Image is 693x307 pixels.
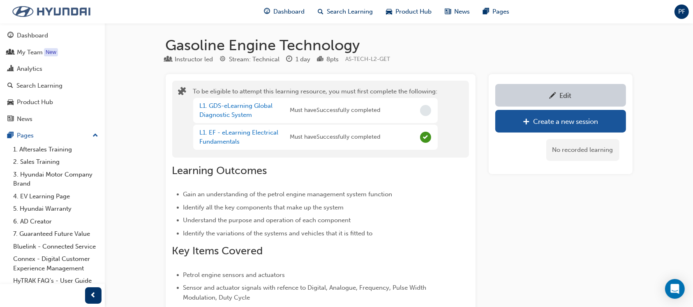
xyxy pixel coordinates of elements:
button: DashboardMy TeamAnalyticsSearch LearningProduct HubNews [3,26,102,128]
div: No recorded learning [546,139,619,161]
a: 7. Guaranteed Future Value [10,228,102,240]
span: Petrol engine sensors and actuators [183,271,285,279]
a: L1. GDS-eLearning Global Diagnostic System [200,102,273,119]
a: news-iconNews [438,3,476,20]
span: Learning Outcomes [172,164,267,177]
span: Complete [420,132,431,143]
span: news-icon [7,116,14,123]
a: car-iconProduct Hub [379,3,438,20]
a: Create a new session [495,110,626,133]
div: News [17,114,32,124]
a: pages-iconPages [476,3,516,20]
a: Dashboard [3,28,102,43]
span: Must have Successfully completed [290,106,381,115]
div: Edit [560,91,572,100]
div: Tooltip anchor [44,48,58,56]
div: Instructor led [175,55,213,64]
div: Duration [286,54,311,65]
span: puzzle-icon [178,88,187,97]
span: Identify all the key components that make up the system [183,204,344,211]
span: Learning resource code [346,56,390,63]
a: Analytics [3,61,102,77]
span: guage-icon [7,32,14,40]
span: chart-icon [7,65,14,73]
a: L1. EF - eLearning Electrical Fundamentals [200,129,279,146]
a: 3. Hyundai Motor Company Brand [10,168,102,190]
span: Must have Successfully completed [290,133,381,142]
img: Trak [4,3,99,20]
span: Search Learning [327,7,373,16]
button: Pages [3,128,102,143]
a: guage-iconDashboard [257,3,311,20]
a: 6. AD Creator [10,215,102,228]
div: Product Hub [17,98,53,107]
h1: Gasoline Engine Technology [166,36,633,54]
span: search-icon [7,82,13,90]
span: guage-icon [264,7,270,17]
button: PF [675,5,689,19]
a: Search Learning [3,78,102,93]
div: Create a new session [533,117,598,126]
span: car-icon [7,99,14,106]
div: Pages [17,131,34,140]
a: Bluelink - Connected Service [10,240,102,253]
span: Understand the purpose and operation of each component [183,216,351,224]
span: up-icon [92,130,98,141]
div: My Team [17,48,43,57]
div: Stream: Technical [229,55,280,64]
a: 1. Aftersales Training [10,143,102,156]
span: learningResourceType_INSTRUCTOR_LED-icon [166,56,172,63]
div: Open Intercom Messenger [665,279,685,299]
span: Key Items Covered [172,244,263,257]
span: PF [678,7,685,16]
div: To be eligible to attempt this learning resource, you must first complete the following: [193,87,438,151]
a: HyTRAK FAQ's - User Guide [10,274,102,287]
span: Gain an understanding of the petrol engine management system function [183,191,393,198]
span: plus-icon [523,118,530,126]
span: Identify the variations of the systems and vehicles that it is fitted to [183,230,373,237]
a: search-iconSearch Learning [311,3,379,20]
span: pages-icon [483,7,489,17]
span: prev-icon [90,291,97,301]
a: My Team [3,45,102,60]
div: Stream [220,54,280,65]
a: 2. Sales Training [10,156,102,168]
span: clock-icon [286,56,293,63]
div: Dashboard [17,31,48,40]
a: Product Hub [3,95,102,110]
span: people-icon [7,49,14,56]
span: Pages [492,7,509,16]
span: pencil-icon [550,92,557,100]
div: Points [317,54,339,65]
span: pages-icon [7,132,14,140]
div: Search Learning [16,81,62,91]
div: Type [166,54,213,65]
a: 4. EV Learning Page [10,190,102,203]
span: Sensor and actuator signals with refence to Digital, Analogue, Frequency, Pulse Width Modulation,... [183,284,428,301]
span: news-icon [445,7,451,17]
span: search-icon [318,7,323,17]
a: 5. Hyundai Warranty [10,202,102,215]
span: target-icon [220,56,226,63]
span: Dashboard [273,7,305,16]
div: 8 pts [327,55,339,64]
div: 1 day [296,55,311,64]
a: Connex - Digital Customer Experience Management [10,253,102,274]
span: podium-icon [317,56,323,63]
span: Incomplete [420,105,431,116]
span: car-icon [386,7,392,17]
a: Edit [495,84,626,107]
span: News [454,7,470,16]
a: News [3,112,102,127]
span: Product Hub [395,7,432,16]
div: Analytics [17,64,42,74]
